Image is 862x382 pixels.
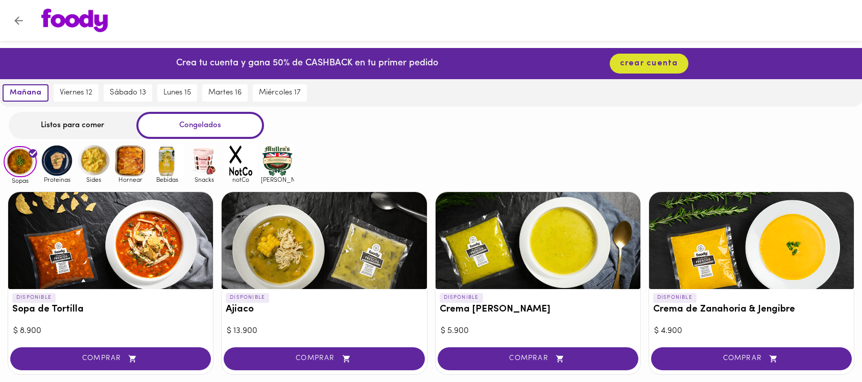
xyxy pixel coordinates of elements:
[114,176,147,183] span: Hornear
[441,325,635,337] div: $ 5.900
[54,84,99,102] button: viernes 12
[649,192,854,289] div: Crema de Zanahoria & Jengibre
[23,354,198,363] span: COMPRAR
[222,192,426,289] div: Ajiaco
[9,112,136,139] div: Listos para comer
[151,144,184,177] img: Bebidas
[236,354,412,363] span: COMPRAR
[41,9,108,32] img: logo.png
[136,112,264,139] div: Congelados
[77,144,110,177] img: Sides
[208,88,242,98] span: martes 16
[450,354,626,363] span: COMPRAR
[10,347,211,370] button: COMPRAR
[4,177,37,184] span: Sopas
[12,304,209,315] h3: Sopa de Tortilla
[40,176,74,183] span: Proteinas
[12,293,56,302] p: DISPONIBLE
[10,88,41,98] span: mañana
[226,304,422,315] h3: Ajiaco
[8,192,213,289] div: Sopa de Tortilla
[187,144,221,177] img: Snacks
[176,57,438,70] p: Crea tu cuenta y gana 50% de CASHBACK en tu primer pedido
[163,88,191,98] span: lunes 15
[202,84,248,102] button: martes 16
[654,325,849,337] div: $ 4.900
[114,144,147,177] img: Hornear
[226,293,269,302] p: DISPONIBLE
[664,354,839,363] span: COMPRAR
[440,293,483,302] p: DISPONIBLE
[620,59,678,68] span: crear cuenta
[440,304,636,315] h3: Crema [PERSON_NAME]
[3,84,49,102] button: mañana
[151,176,184,183] span: Bebidas
[261,144,294,177] img: mullens
[60,88,92,98] span: viernes 12
[77,176,110,183] span: Sides
[224,176,257,183] span: notCo
[40,144,74,177] img: Proteinas
[261,176,294,183] span: [PERSON_NAME]
[4,146,37,178] img: Sopas
[227,325,421,337] div: $ 13.900
[13,325,208,337] div: $ 8.900
[653,304,850,315] h3: Crema de Zanahoria & Jengibre
[259,88,301,98] span: miércoles 17
[803,323,852,372] iframe: Messagebird Livechat Widget
[653,293,697,302] p: DISPONIBLE
[224,347,424,370] button: COMPRAR
[6,8,31,33] button: Volver
[253,84,307,102] button: miércoles 17
[610,54,688,74] button: crear cuenta
[157,84,197,102] button: lunes 15
[651,347,852,370] button: COMPRAR
[187,176,221,183] span: Snacks
[104,84,152,102] button: sábado 13
[110,88,146,98] span: sábado 13
[224,144,257,177] img: notCo
[438,347,638,370] button: COMPRAR
[436,192,640,289] div: Crema del Huerto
